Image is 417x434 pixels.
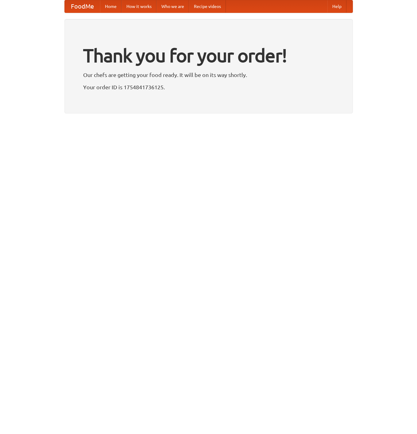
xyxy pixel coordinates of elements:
a: Who we are [156,0,189,13]
p: Our chefs are getting your food ready. It will be on its way shortly. [83,70,334,79]
h1: Thank you for your order! [83,41,334,70]
a: Home [100,0,122,13]
a: How it works [122,0,156,13]
a: Recipe videos [189,0,226,13]
a: Help [327,0,346,13]
a: FoodMe [65,0,100,13]
p: Your order ID is 1754841736125. [83,83,334,92]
